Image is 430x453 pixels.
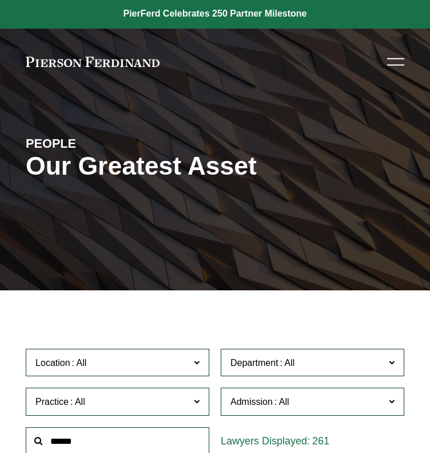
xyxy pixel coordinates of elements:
[35,397,69,407] span: Practice
[230,358,278,368] span: Department
[312,435,329,447] span: 261
[26,136,404,152] h4: PEOPLE
[35,358,70,368] span: Location
[26,152,404,181] h1: Our Greatest Asset
[230,397,273,407] span: Admission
